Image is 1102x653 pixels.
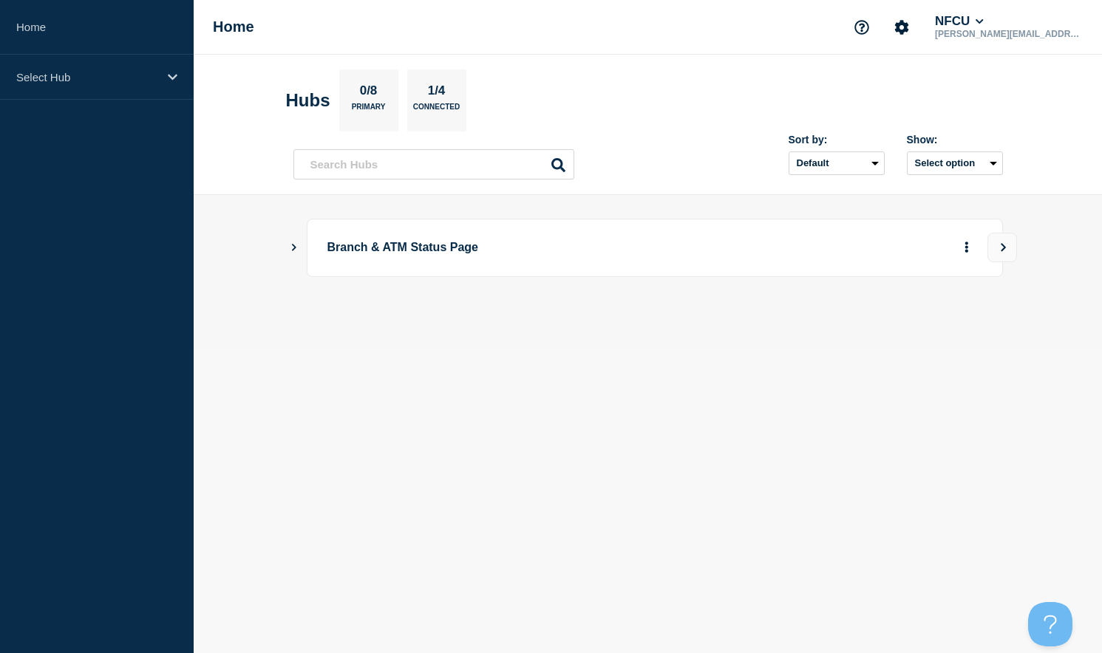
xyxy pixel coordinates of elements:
[987,233,1017,262] button: View
[907,134,1003,146] div: Show:
[327,234,736,261] p: Branch & ATM Status Page
[932,14,987,29] button: NFCU
[907,151,1003,175] button: Select option
[789,151,885,175] select: Sort by
[789,134,885,146] div: Sort by:
[957,234,976,261] button: More actions
[352,103,386,118] p: Primary
[422,83,451,103] p: 1/4
[413,103,460,118] p: Connected
[354,83,383,103] p: 0/8
[293,149,574,180] input: Search Hubs
[16,71,158,83] p: Select Hub
[1028,602,1072,646] iframe: Help Scout Beacon - Open
[846,12,877,43] button: Support
[213,18,254,35] h1: Home
[932,29,1086,39] p: [PERSON_NAME][EMAIL_ADDRESS][DOMAIN_NAME]
[886,12,917,43] button: Account settings
[286,90,330,111] h2: Hubs
[290,242,298,253] button: Show Connected Hubs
